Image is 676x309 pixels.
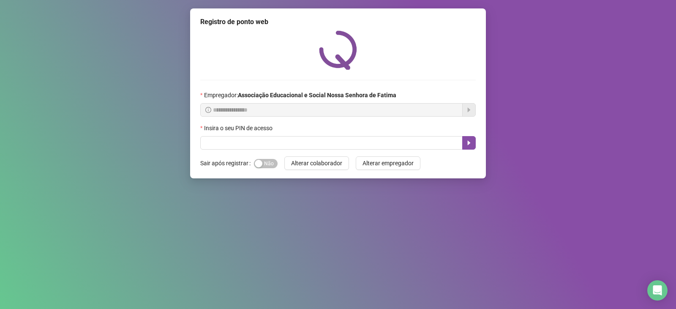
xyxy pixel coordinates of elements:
button: Alterar empregador [356,156,420,170]
div: Registro de ponto web [200,17,476,27]
span: Alterar colaborador [291,159,342,168]
span: Alterar empregador [363,159,414,168]
strong: Associação Educacional e Social Nossa Senhora de Fatima [238,92,396,98]
img: QRPoint [319,30,357,70]
span: caret-right [466,139,472,146]
span: Empregador : [204,90,396,100]
span: info-circle [205,107,211,113]
label: Sair após registrar [200,156,254,170]
label: Insira o seu PIN de acesso [200,123,278,133]
div: Open Intercom Messenger [647,280,668,301]
button: Alterar colaborador [284,156,349,170]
